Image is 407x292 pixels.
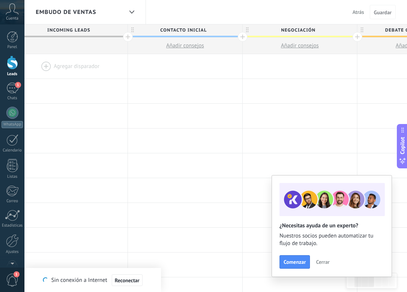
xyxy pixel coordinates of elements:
div: Listas [2,174,23,179]
span: 1 [15,82,21,88]
button: Atrás [349,6,367,18]
div: Panel [2,45,23,50]
span: Cerrar [316,259,330,265]
span: Añadir consejos [281,42,319,49]
span: Guardar [374,10,392,15]
span: 1 [14,271,20,277]
div: Incoming leads [13,24,128,36]
span: Embudo de ventas [36,9,96,16]
div: WhatsApp [2,121,23,128]
button: Añadir consejos [128,38,242,54]
div: Leads [2,72,23,77]
span: Negociación [243,24,353,36]
div: Contacto inicial [128,24,242,36]
button: Reconectar [112,274,143,286]
div: Calendario [2,148,23,153]
button: Cerrar [313,256,333,268]
div: Correo [2,199,23,204]
button: Guardar [370,5,396,19]
div: Embudo de ventas [125,5,138,20]
span: Copilot [399,137,406,154]
span: Comenzar [284,259,306,265]
span: Atrás [352,9,364,15]
span: Añadir consejos [166,42,204,49]
div: Estadísticas [2,223,23,228]
span: Cuenta [6,16,18,21]
button: Añadir consejos [243,38,357,54]
span: Incoming leads [13,24,124,36]
div: Negociación [243,24,357,36]
div: Ajustes [2,250,23,254]
div: Sin conexión a Internet [43,274,142,286]
button: Comenzar [279,255,310,269]
span: Nuestros socios pueden automatizar tu flujo de trabajo. [279,232,384,247]
h2: ¿Necesitas ayuda de un experto? [279,222,384,229]
span: Reconectar [115,278,140,283]
div: Chats [2,96,23,101]
span: Contacto inicial [128,24,238,36]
